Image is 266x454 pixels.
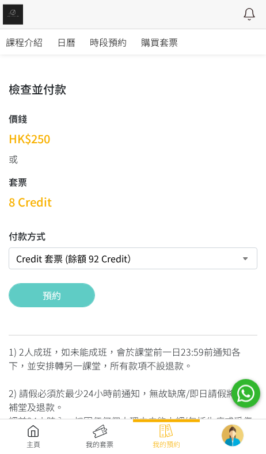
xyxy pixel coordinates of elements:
span: 日曆 [57,35,75,49]
h5: 付款方式 [9,229,257,243]
span: 購買套票 [141,35,178,49]
a: 時段預約 [90,29,127,55]
span: 課程介紹 [6,35,43,49]
h3: 8 Credit [9,193,257,211]
h3: 檢查並付款 [9,81,257,98]
a: 課程介紹 [6,29,43,55]
h5: 套票 [9,175,257,189]
a: 購買套票 [141,29,178,55]
span: HK$250 [9,130,50,147]
h5: 價錢 [9,112,257,125]
button: 預約 [9,283,95,307]
div: 或 [9,152,257,166]
span: 時段預約 [90,35,127,49]
a: 日曆 [57,29,75,55]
